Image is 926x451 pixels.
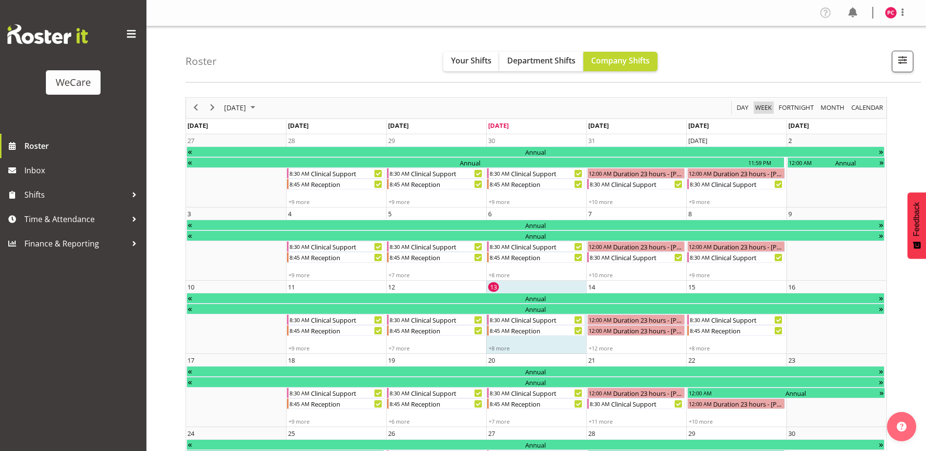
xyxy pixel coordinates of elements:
div: Reception [410,252,484,262]
div: Annual Begin From Sunday, July 13, 2025 at 12:00:00 AM GMT+12:00 Ends At Friday, August 1, 2025 a... [186,157,784,168]
span: [DATE] [187,121,208,130]
div: 8:30 AM [689,315,710,325]
div: 21 [588,355,595,365]
div: Reception [310,326,384,335]
div: August 2025 [221,98,261,118]
div: Clinical Support [410,242,484,251]
div: 12:00 AM [588,168,612,178]
div: 25 [288,429,295,438]
div: Clinical Support Begin From Monday, August 18, 2025 at 8:30:00 AM GMT+12:00 Ends At Monday, Augus... [287,388,385,398]
div: Duration 23 hours - Samantha Poultney Begin From Thursday, July 31, 2025 at 12:00:00 AM GMT+12:00... [587,168,685,179]
span: [DATE] [223,102,247,114]
div: 12:00 AM [688,242,712,251]
div: 10 [187,282,194,292]
td: Thursday, July 31, 2025 [586,134,686,207]
button: Feedback - Show survey [907,192,926,259]
div: +9 more [687,198,786,205]
td: Sunday, August 17, 2025 [186,354,286,427]
button: Timeline Week [754,102,774,114]
div: Annual Begin From Saturday, August 2, 2025 at 12:00:00 AM GMT+12:00 Ends At Monday, August 25, 20... [186,230,885,241]
div: 20 [488,355,495,365]
div: Annual [193,293,878,303]
td: Wednesday, July 30, 2025 [486,134,586,207]
div: 8:45 AM [489,252,510,262]
div: Duration 23 hours - Zephy Bennett Begin From Friday, August 8, 2025 at 12:00:00 AM GMT+12:00 Ends... [687,241,785,252]
div: Duration 23 hours - [PERSON_NAME] [712,399,784,409]
div: 8:30 AM [288,388,310,398]
div: 7 [588,209,592,219]
h4: Roster [185,56,217,67]
div: +9 more [287,345,386,352]
div: Annual Begin From Saturday, August 2, 2025 at 12:00:00 AM GMT+12:00 Ends At Monday, August 25, 20... [787,157,885,168]
td: Thursday, August 7, 2025 [586,207,686,281]
div: 8:45 AM [689,326,710,335]
div: 8:30 AM [489,388,510,398]
div: previous period [187,98,204,118]
div: Annual [712,388,879,398]
div: Duration 23 hours - [PERSON_NAME] [612,242,684,251]
span: Month [820,102,845,114]
div: 31 [588,136,595,145]
div: 8:30 AM [589,399,610,409]
div: 8:45 AM [489,326,510,335]
div: 12:00 AM [688,388,712,398]
td: Monday, August 4, 2025 [286,207,386,281]
td: Sunday, August 3, 2025 [186,207,286,281]
div: +7 more [387,345,486,352]
div: 5 [388,209,391,219]
div: 26 [388,429,395,438]
div: Reception Begin From Tuesday, July 29, 2025 at 8:45:00 AM GMT+12:00 Ends At Tuesday, July 29, 202... [387,179,485,189]
span: Department Shifts [507,55,576,66]
td: Friday, August 22, 2025 [686,354,786,427]
div: 8:30 AM [689,252,710,262]
div: 16 [788,282,795,292]
div: Clinical Support Begin From Monday, August 4, 2025 at 8:30:00 AM GMT+12:00 Ends At Monday, August... [287,241,385,252]
span: Inbox [24,163,142,178]
div: 9 [788,209,792,219]
div: 8:30 AM [389,315,410,325]
td: Wednesday, August 13, 2025 [486,281,586,354]
div: Duration 23 hours - [PERSON_NAME] [612,388,684,398]
button: August 2025 [223,102,260,114]
div: Reception Begin From Wednesday, July 30, 2025 at 8:45:00 AM GMT+12:00 Ends At Wednesday, July 30,... [487,179,585,189]
div: 8:30 AM [489,242,510,251]
div: Annual Begin From Wednesday, June 11, 2025 at 12:00:00 AM GMT+12:00 Ends At Monday, September 1, ... [186,146,885,157]
div: 2 [788,136,792,145]
div: +8 more [687,345,786,352]
td: Saturday, August 2, 2025 [786,134,886,207]
div: +11 more [587,418,686,425]
div: +12 more [587,345,686,352]
div: +10 more [687,418,786,425]
div: Clinical Support Begin From Tuesday, August 19, 2025 at 8:30:00 AM GMT+12:00 Ends At Tuesday, Aug... [387,388,485,398]
div: Clinical Support Begin From Wednesday, August 13, 2025 at 8:30:00 AM GMT+12:00 Ends At Wednesday,... [487,314,585,325]
div: 8:45 AM [489,179,510,189]
td: Tuesday, August 12, 2025 [386,281,486,354]
span: [DATE] [288,121,309,130]
div: Annual [193,440,878,450]
td: Tuesday, August 5, 2025 [386,207,486,281]
td: Wednesday, August 20, 2025 [486,354,586,427]
div: Annual Begin From Friday, August 22, 2025 at 12:00:00 AM GMT+12:00 Ends At Tuesday, September 2, ... [687,388,885,398]
div: 30 [488,136,495,145]
div: 12:00 AM [788,158,812,167]
div: Annual Begin From Wednesday, June 11, 2025 at 12:00:00 AM GMT+12:00 Ends At Monday, September 1, ... [186,293,885,304]
div: 3 [187,209,191,219]
div: +10 more [587,271,686,279]
div: 15 [688,282,695,292]
td: Friday, August 15, 2025 [686,281,786,354]
div: Clinical Support [710,252,784,262]
div: Duration 23 hours - Lainie Montgomery Begin From Friday, August 1, 2025 at 12:00:00 AM GMT+12:00 ... [687,168,785,179]
div: +6 more [387,418,486,425]
div: Reception Begin From Tuesday, August 12, 2025 at 8:45:00 AM GMT+12:00 Ends At Tuesday, August 12,... [387,325,485,336]
span: Feedback [912,202,921,236]
div: 12:00 AM [688,168,712,178]
div: Duration 23 hours - [PERSON_NAME] [712,168,784,178]
div: Clinical Support Begin From Thursday, August 7, 2025 at 8:30:00 AM GMT+12:00 Ends At Thursday, Au... [587,252,685,263]
div: 28 [288,136,295,145]
div: Duration 23 hours - [PERSON_NAME] [612,168,684,178]
button: Timeline Month [819,102,846,114]
div: 12:00 AM [688,399,712,409]
button: Filter Shifts [892,51,913,72]
button: Your Shifts [443,52,499,71]
div: 13 [488,282,499,292]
